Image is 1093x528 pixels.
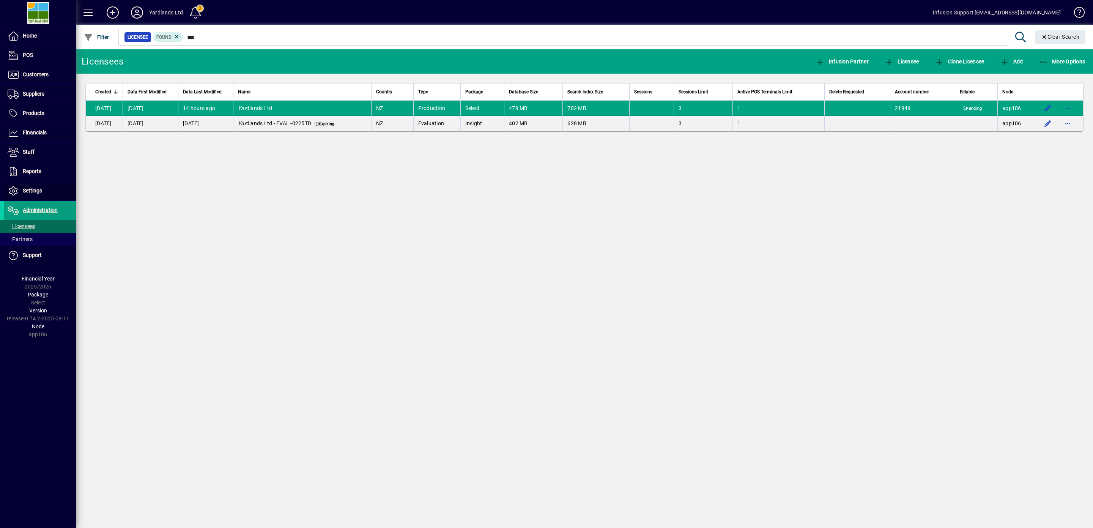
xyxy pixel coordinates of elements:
div: Delete Requested [829,88,885,96]
span: Active POS Terminals Limit [737,88,792,96]
div: Database Size [509,88,558,96]
button: Edit [1042,117,1054,129]
span: Search Index Size [567,88,603,96]
a: Customers [4,65,76,84]
div: Node [1002,88,1029,96]
div: Created [95,88,118,96]
div: Active POS Terminals Limit [737,88,819,96]
span: Created [95,88,111,96]
span: Licensee [885,58,919,65]
td: 21949 [890,101,955,116]
button: More options [1062,102,1074,114]
div: Data Last Modified [183,88,228,96]
td: 1 [732,116,824,131]
span: Pending [962,106,983,112]
span: Delete Requested [829,88,864,96]
span: Sessions Limit [679,88,708,96]
a: Staff [4,143,76,162]
a: Support [4,246,76,265]
span: Products [23,110,44,116]
span: Administration [23,207,58,213]
span: Data First Modified [128,88,167,96]
a: Settings [4,181,76,200]
div: Billable [960,88,993,96]
span: Version [29,307,47,314]
button: Clone Licensee [933,55,986,68]
span: Reports [23,168,41,174]
span: Node [32,323,44,329]
button: Edit [1042,102,1054,114]
a: Home [4,27,76,46]
div: Type [418,88,456,96]
span: app106.prod.infusionbusinesssoftware.com [1002,120,1021,126]
a: Licensees [4,220,76,233]
a: Suppliers [4,85,76,104]
td: 3 [674,116,732,131]
span: Name [238,88,250,96]
td: 702 MB [562,101,629,116]
div: Search Index Size [567,88,625,96]
span: dlands Ltd [238,105,272,111]
button: Add [101,6,125,19]
span: Clone Licensee [935,58,984,65]
td: 628 MB [562,116,629,131]
td: 3 [674,101,732,116]
span: Staff [23,149,35,155]
span: Customers [23,71,49,77]
mat-chip: Found Status: Found [153,32,183,42]
span: Sessions [634,88,652,96]
div: Data First Modified [128,88,173,96]
span: Clear Search [1041,34,1080,40]
td: [DATE] [86,101,123,116]
span: Package [465,88,483,96]
td: [DATE] [123,116,178,131]
span: dlands Ltd - EVAL -0225TD [238,120,311,126]
a: Financials [4,123,76,142]
button: Infusion Partner [814,55,871,68]
span: Account number [895,88,929,96]
div: Sessions Limit [679,88,728,96]
a: POS [4,46,76,65]
td: Insight [460,116,504,131]
td: [DATE] [86,116,123,131]
span: Type [418,88,428,96]
span: Expiring [313,121,336,127]
span: Licensees [8,223,35,229]
span: Partners [8,236,33,242]
button: Profile [125,6,149,19]
a: Knowledge Base [1068,2,1084,26]
button: More options [1062,117,1074,129]
button: Filter [82,30,111,44]
div: Account number [895,88,950,96]
td: Evaluation [413,116,460,131]
button: More Options [1037,55,1087,68]
td: NZ [371,116,413,131]
td: 1 [732,101,824,116]
td: 402 MB [504,116,562,131]
span: Support [23,252,42,258]
span: More Options [1039,58,1085,65]
span: Suppliers [23,91,44,97]
span: Database Size [509,88,538,96]
td: 14 hours ago [178,101,233,116]
div: Licensees [82,55,123,68]
td: [DATE] [178,116,233,131]
td: NZ [371,101,413,116]
span: POS [23,52,33,58]
span: Package [28,292,48,298]
div: Country [376,88,408,96]
div: Sessions [634,88,669,96]
span: Financial Year [22,276,55,282]
span: Found [156,35,172,40]
div: Infusion Support [EMAIL_ADDRESS][DOMAIN_NAME] [933,6,1061,19]
span: Add [1000,58,1023,65]
span: Data Last Modified [183,88,222,96]
button: Add [998,55,1025,68]
a: Products [4,104,76,123]
em: Yar [238,120,246,126]
span: Infusion Partner [816,58,869,65]
td: Select [460,101,504,116]
div: Yardlands Ltd [149,6,183,19]
span: Home [23,33,37,39]
span: app106.prod.infusionbusinesssoftware.com [1002,105,1021,111]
